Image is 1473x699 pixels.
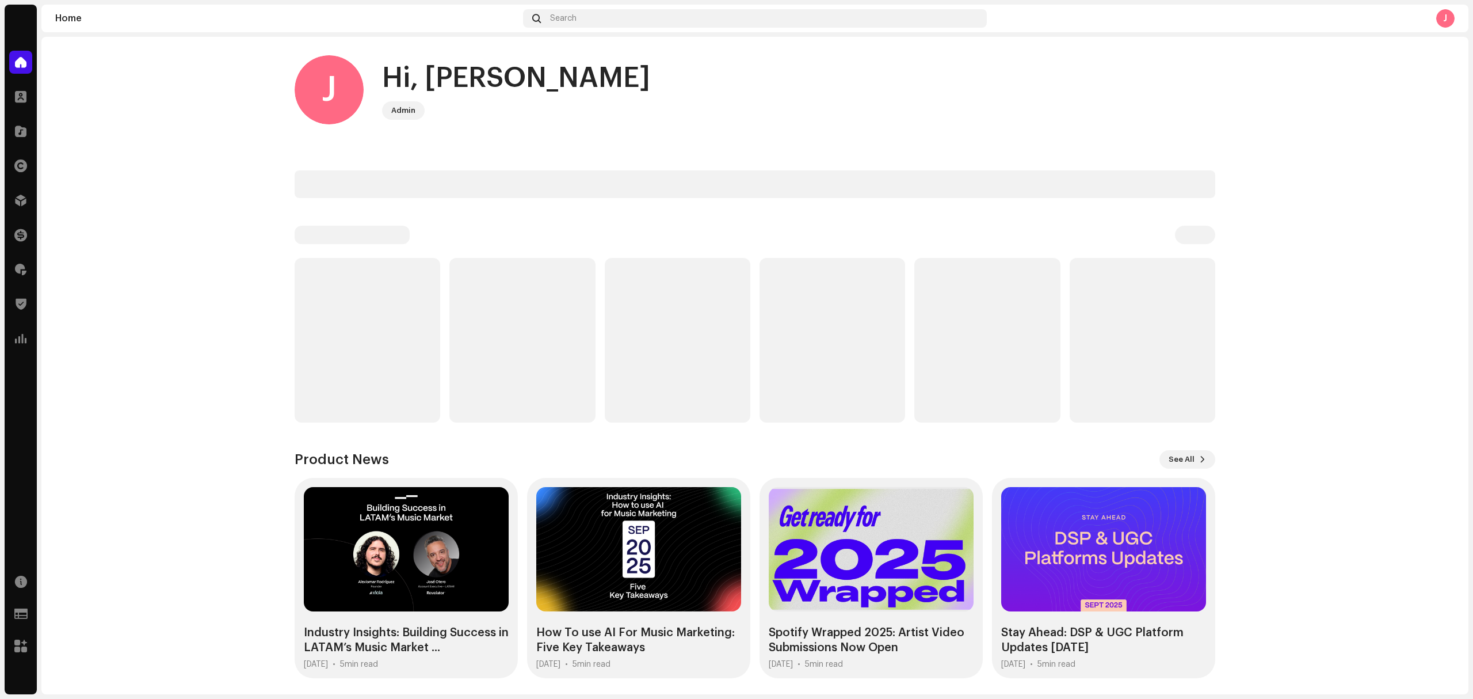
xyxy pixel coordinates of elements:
div: [DATE] [304,660,328,669]
span: Search [550,14,577,23]
span: min read [577,660,610,668]
span: See All [1169,448,1195,471]
div: • [333,660,335,669]
div: How To use AI For Music Marketing: Five Key Takeaways [536,625,741,655]
div: Hi, [PERSON_NAME] [382,60,650,97]
h3: Product News [295,450,389,469]
div: • [1030,660,1033,669]
span: min read [810,660,843,668]
div: 5 [340,660,378,669]
div: J [295,55,364,124]
div: Industry Insights: Building Success in LATAM’s Music Market ... [304,625,509,655]
div: 5 [573,660,610,669]
div: Home [55,14,518,23]
div: [DATE] [769,660,793,669]
div: Stay Ahead: DSP & UGC Platform Updates [DATE] [1001,625,1206,655]
div: 5 [805,660,843,669]
button: See All [1159,450,1215,469]
div: • [797,660,800,669]
div: 5 [1037,660,1075,669]
div: Spotify Wrapped 2025: Artist Video Submissions Now Open [769,625,974,655]
div: • [565,660,568,669]
div: [DATE] [536,660,560,669]
div: Admin [391,104,415,117]
div: J [1436,9,1455,28]
span: min read [345,660,378,668]
span: min read [1042,660,1075,668]
div: [DATE] [1001,660,1025,669]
